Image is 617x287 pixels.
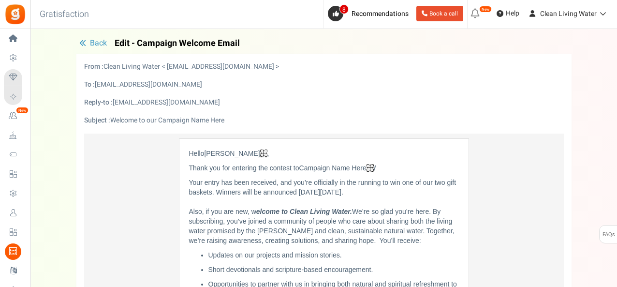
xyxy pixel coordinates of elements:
strong: Subject : [84,115,110,125]
p: Short devotionals and scripture-based encouragement. [208,265,459,274]
p: Thank you for entering the contest to [189,163,459,173]
strong: Reply-to : [84,97,113,107]
a: New [4,108,26,124]
span: Campaign Name Here [299,164,367,172]
span: Back [90,37,107,49]
img: Click and drag to move [260,151,267,158]
a: Book a call [416,6,463,21]
p: Your entry has been received, and you’re officially in the running to win one of our two gift bas... [189,178,459,245]
span: Edit - Campaign Welcome Email [115,39,240,48]
span: FAQs [602,226,615,244]
span: Clean Living Water [540,9,597,19]
span: Recommendations [352,9,409,19]
img: Gratisfaction [4,3,26,25]
em: New [16,107,29,114]
em: ! [374,164,376,172]
span: [PERSON_NAME] [204,150,260,157]
img: Click and drag to move [367,165,374,172]
span: Help [503,9,519,18]
div: [EMAIL_ADDRESS][DOMAIN_NAME] [77,80,571,90]
div: Clean Living Water < [EMAIL_ADDRESS][DOMAIN_NAME] > [77,62,571,72]
div: [EMAIL_ADDRESS][DOMAIN_NAME] [77,98,571,107]
a: 8 Recommendations [328,6,412,21]
a: Help [493,6,523,21]
h3: Gratisfaction [29,5,100,24]
strong: To : [84,79,95,90]
em: New [479,6,492,13]
em: elcome to Clean Living Water. [256,208,352,215]
button: Back [76,39,110,48]
span: Name placeholder widget [204,150,267,157]
p: Hello , [189,149,459,158]
div: Welcome to our Campaign Name Here [77,116,571,125]
strong: From : [84,61,103,72]
p: Updates on our projects and mission stories. [208,250,459,260]
span: Campaign Name placeholder widget [299,164,374,172]
span: 8 [339,4,349,14]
